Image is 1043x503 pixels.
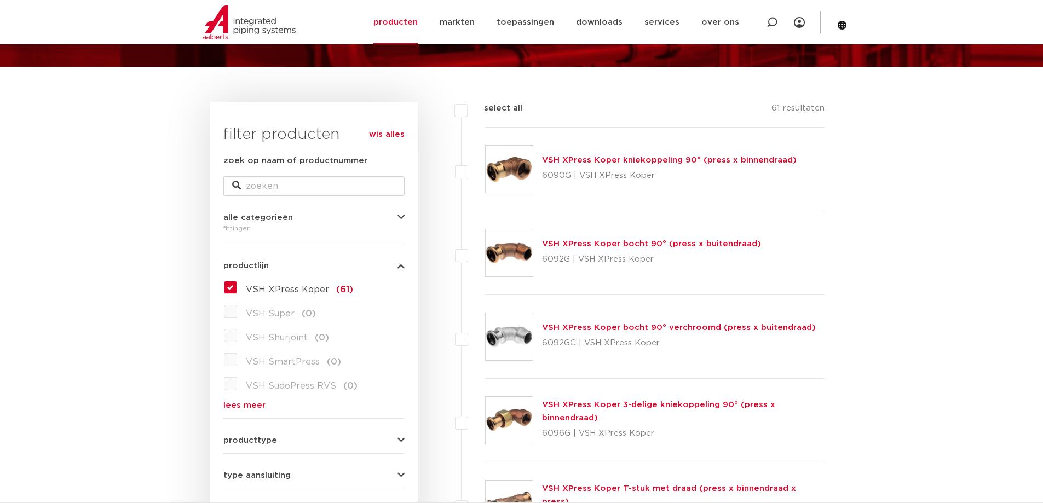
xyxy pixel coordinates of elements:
a: wis alles [369,128,405,141]
label: zoek op naam of productnummer [223,154,367,167]
span: VSH Super [246,309,295,318]
input: zoeken [223,176,405,196]
p: 6096G | VSH XPress Koper [542,425,825,442]
span: VSH XPress Koper [246,285,329,294]
button: type aansluiting [223,471,405,479]
img: Thumbnail for VSH XPress Koper bocht 90° (press x buitendraad) [486,229,533,276]
a: VSH XPress Koper bocht 90° (press x buitendraad) [542,240,761,248]
img: Thumbnail for VSH XPress Koper bocht 90° verchroomd (press x buitendraad) [486,313,533,360]
p: 6090G | VSH XPress Koper [542,167,797,184]
img: Thumbnail for VSH XPress Koper 3-delige kniekoppeling 90° (press x binnendraad) [486,397,533,444]
a: VSH XPress Koper 3-delige kniekoppeling 90° (press x binnendraad) [542,401,775,422]
button: producttype [223,436,405,444]
span: (61) [336,285,353,294]
span: (0) [343,381,358,390]
p: 61 resultaten [771,102,825,119]
label: select all [468,102,522,115]
span: producttype [223,436,277,444]
a: lees meer [223,401,405,409]
span: productlijn [223,262,269,270]
h3: filter producten [223,124,405,146]
button: productlijn [223,262,405,270]
span: VSH Shurjoint [246,333,308,342]
span: VSH SudoPress RVS [246,381,336,390]
p: 6092G | VSH XPress Koper [542,251,761,268]
p: 6092GC | VSH XPress Koper [542,334,816,352]
span: VSH SmartPress [246,357,320,366]
span: (0) [302,309,316,318]
span: alle categorieën [223,213,293,222]
a: VSH XPress Koper kniekoppeling 90° (press x binnendraad) [542,156,797,164]
a: VSH XPress Koper bocht 90° verchroomd (press x buitendraad) [542,323,816,332]
img: Thumbnail for VSH XPress Koper kniekoppeling 90° (press x binnendraad) [486,146,533,193]
span: (0) [315,333,329,342]
span: (0) [327,357,341,366]
button: alle categorieën [223,213,405,222]
span: type aansluiting [223,471,291,479]
div: fittingen [223,222,405,235]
